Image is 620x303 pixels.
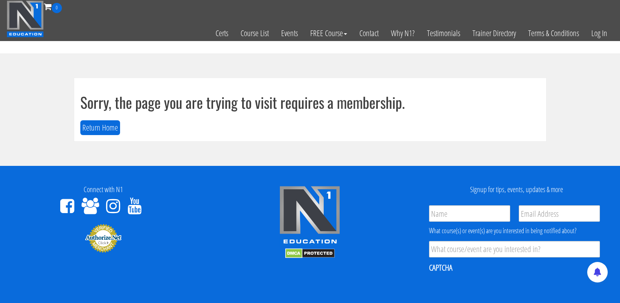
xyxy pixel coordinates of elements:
img: Authorize.Net Merchant - Click to Verify [85,223,122,253]
input: Email Address [519,205,600,222]
button: Return Home [80,120,120,135]
a: Trainer Directory [466,13,522,53]
input: Name [429,205,510,222]
img: n1-edu-logo [279,186,341,246]
a: Testimonials [421,13,466,53]
img: DMCA.com Protection Status [285,248,335,258]
a: Certs [209,13,234,53]
span: 0 [52,3,62,13]
h4: Signup for tips, events, updates & more [420,186,614,194]
a: Contact [353,13,385,53]
a: FREE Course [304,13,353,53]
input: What course/event are you interested in? [429,241,600,257]
a: Events [275,13,304,53]
h1: Sorry, the page you are trying to visit requires a membership. [80,94,540,110]
a: Course List [234,13,275,53]
a: 0 [44,1,62,12]
label: CAPTCHA [429,262,452,273]
h4: Connect with N1 [6,186,200,194]
img: n1-education [7,0,44,37]
div: What course(s) or event(s) are you interested in being notified about? [429,226,600,236]
a: Log In [585,13,613,53]
a: Why N1? [385,13,421,53]
a: Terms & Conditions [522,13,585,53]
